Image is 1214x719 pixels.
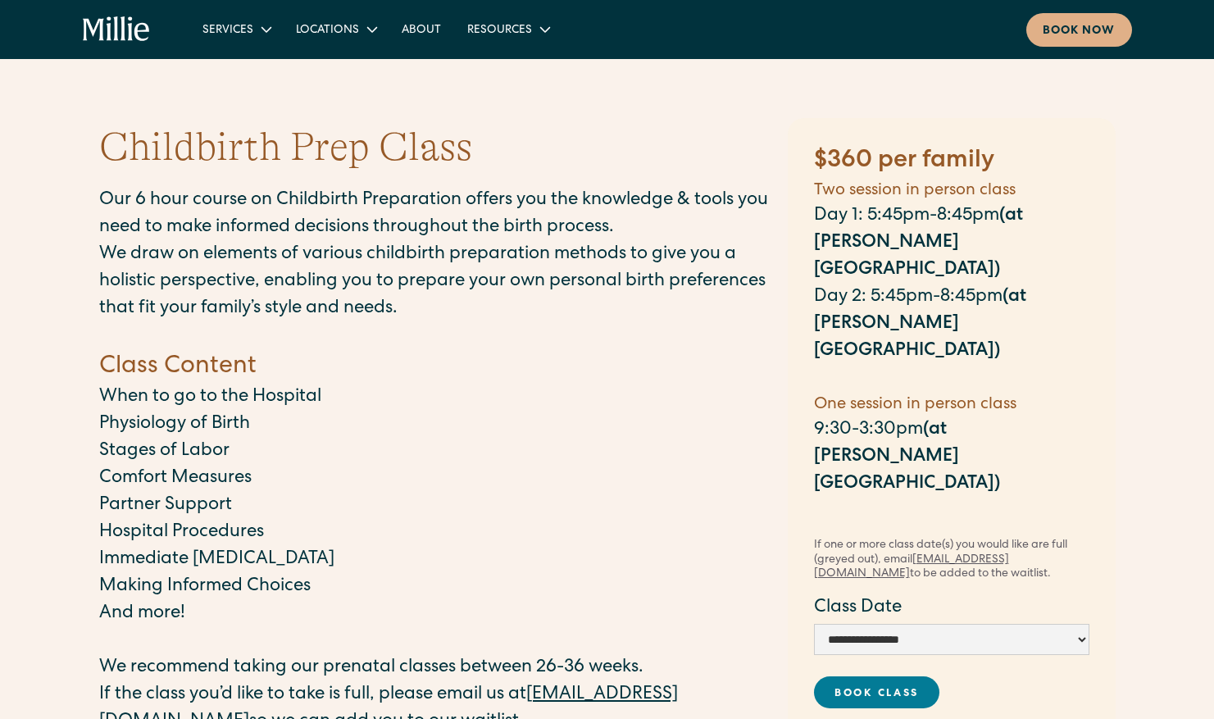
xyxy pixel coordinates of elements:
[814,498,1089,526] p: ‍
[99,655,771,682] p: We recommend taking our prenatal classes between 26-36 weeks.
[1043,23,1116,40] div: Book now
[814,207,1023,280] strong: (at [PERSON_NAME][GEOGRAPHIC_DATA])
[296,22,359,39] div: Locations
[202,22,253,39] div: Services
[99,323,771,350] p: ‍
[83,16,151,43] a: home
[814,284,1089,366] p: Day 2: 5:45pm-8:45pm
[99,493,771,520] p: Partner Support
[814,289,1026,361] strong: (at [PERSON_NAME][GEOGRAPHIC_DATA])
[99,547,771,574] p: Immediate [MEDICAL_DATA]
[99,439,771,466] p: Stages of Labor
[814,417,1089,498] p: 9:30-3:30pm
[814,179,1089,203] h5: Two session in person class
[283,16,389,43] div: Locations
[814,149,994,174] strong: $360 per family
[454,16,562,43] div: Resources
[814,539,1089,582] div: If one or more class date(s) you would like are full (greyed out), email to be added to the waitl...
[189,16,283,43] div: Services
[99,385,771,412] p: When to go to the Hospital
[99,412,771,439] p: Physiology of Birth
[99,242,771,323] p: We draw on elements of various childbirth preparation methods to give you a holistic perspective,...
[814,203,1089,284] p: Day 1: 5:45pm-8:45pm
[814,595,1089,622] label: Class Date
[99,520,771,547] p: Hospital Procedures
[814,676,940,708] a: Book Class
[814,366,1089,393] p: ‍
[99,574,771,601] p: Making Informed Choices
[1026,13,1132,47] a: Book now
[99,601,771,628] p: And more!
[99,121,472,175] h1: Childbirth Prep Class
[99,188,771,242] p: Our 6 hour course on Childbirth Preparation offers you the knowledge & tools you need to make inf...
[389,16,454,43] a: About
[467,22,532,39] div: Resources
[99,466,771,493] p: Comfort Measures
[814,393,1089,417] h5: One session in person class
[814,421,1000,494] strong: (at [PERSON_NAME][GEOGRAPHIC_DATA])
[99,628,771,655] p: ‍
[99,350,771,385] h4: Class Content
